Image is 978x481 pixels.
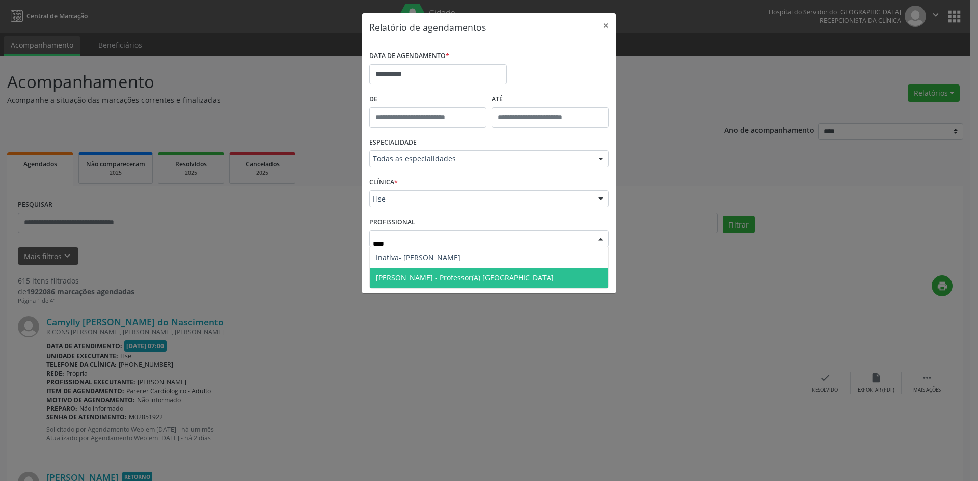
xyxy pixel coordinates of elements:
label: DATA DE AGENDAMENTO [369,48,449,64]
label: ATÉ [492,92,609,107]
button: Close [595,13,616,38]
label: PROFISSIONAL [369,214,415,230]
label: De [369,92,486,107]
span: Hse [373,194,588,204]
span: Todas as especialidades [373,154,588,164]
span: Inativa- [PERSON_NAME] [376,252,460,262]
label: ESPECIALIDADE [369,135,417,151]
h5: Relatório de agendamentos [369,20,486,34]
label: CLÍNICA [369,175,398,190]
span: [PERSON_NAME] - Professor(A) [GEOGRAPHIC_DATA] [376,273,554,282]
